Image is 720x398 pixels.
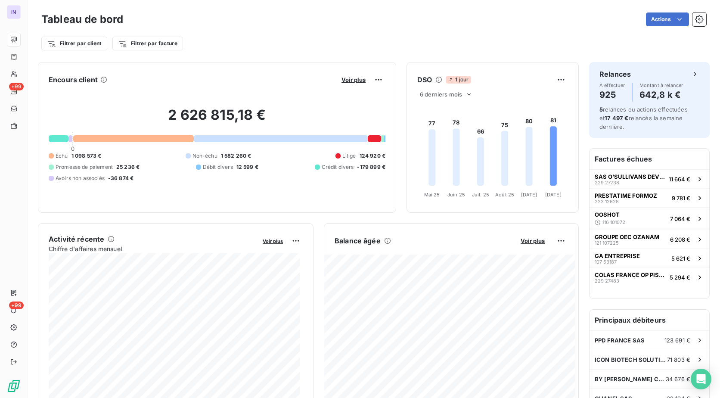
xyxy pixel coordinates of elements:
span: À effectuer [599,83,625,88]
span: OOSHOT [595,211,620,218]
span: SAS O'SULLIVANS DEVELOPMENT [595,173,665,180]
span: 5 [599,106,603,113]
h6: DSO [417,75,432,85]
span: 6 208 € [670,236,690,243]
span: 7 064 € [670,215,690,222]
span: 107 53187 [595,259,617,264]
span: 233 12628 [595,199,619,204]
span: -179 899 € [357,163,385,171]
span: PPD FRANCE SAS [595,337,645,344]
button: Voir plus [339,76,368,84]
h6: Principaux débiteurs [590,310,709,330]
span: COLAS FRANCE OP PISTE 1 [595,271,666,278]
span: Voir plus [341,76,366,83]
span: 5 294 € [670,274,690,281]
span: Crédit divers [322,163,354,171]
button: Voir plus [260,237,286,245]
span: Voir plus [521,237,545,244]
span: 0 [71,145,74,152]
span: GA ENTREPRISE [595,252,640,259]
span: -36 874 € [108,174,133,182]
span: +99 [9,83,24,90]
span: GROUPE OEC OZANAM [595,233,659,240]
button: COLAS FRANCE OP PISTE 1229 274835 294 € [590,267,709,286]
span: 17 497 € [605,115,628,121]
h6: Relances [599,69,631,79]
span: Montant à relancer [639,83,683,88]
span: 9 781 € [672,195,690,202]
h6: Activité récente [49,234,104,244]
span: Débit divers [203,163,233,171]
tspan: Juin 25 [447,192,465,198]
span: Promesse de paiement [56,163,113,171]
span: 71 803 € [667,356,690,363]
button: Voir plus [518,237,547,245]
button: GA ENTREPRISE107 531875 621 € [590,249,709,267]
span: 11 664 € [669,176,690,183]
span: 229 27483 [595,278,619,283]
button: PRESTATIME FORMOZ233 126289 781 € [590,188,709,207]
span: Litige [342,152,356,160]
tspan: Juil. 25 [472,192,489,198]
button: Filtrer par client [41,37,107,50]
h3: Tableau de bord [41,12,123,27]
span: ICON BIOTECH SOLUTION [595,356,667,363]
div: Open Intercom Messenger [691,369,711,389]
span: 1 jour [446,76,471,84]
span: 25 236 € [116,163,140,171]
button: OOSHOT116 1010727 064 € [590,207,709,230]
span: Voir plus [263,238,283,244]
span: PRESTATIME FORMOZ [595,192,657,199]
tspan: [DATE] [545,192,562,198]
span: 123 691 € [664,337,690,344]
h4: 642,8 k € [639,88,683,102]
span: 124 920 € [360,152,385,160]
tspan: [DATE] [521,192,537,198]
span: Chiffre d'affaires mensuel [49,244,257,253]
span: 6 derniers mois [420,91,462,98]
span: 229 27738 [595,180,619,185]
h6: Encours client [49,75,98,85]
span: 1 098 573 € [71,152,102,160]
h2: 2 626 815,18 € [49,106,385,132]
span: 12 599 € [236,163,258,171]
span: Non-échu [192,152,217,160]
h6: Balance âgée [335,236,381,246]
span: 5 621 € [671,255,690,262]
span: +99 [9,302,24,309]
span: Avoirs non associés [56,174,105,182]
img: Logo LeanPay [7,379,21,393]
span: 1 582 260 € [221,152,251,160]
button: Filtrer par facture [112,37,183,50]
span: 116 101072 [602,220,625,225]
button: GROUPE OEC OZANAM121 1072256 208 € [590,230,709,249]
span: relances ou actions effectuées et relancés la semaine dernière. [599,106,688,130]
span: BY [PERSON_NAME] COMPANIES [595,376,666,382]
tspan: Mai 25 [424,192,440,198]
button: SAS O'SULLIVANS DEVELOPMENT229 2773811 664 € [590,169,709,188]
h6: Factures échues [590,149,709,169]
tspan: Août 25 [495,192,514,198]
span: 121 107225 [595,240,619,246]
div: IN [7,5,21,19]
h4: 925 [599,88,625,102]
span: 34 676 € [666,376,690,382]
button: Actions [646,12,689,26]
span: Échu [56,152,68,160]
